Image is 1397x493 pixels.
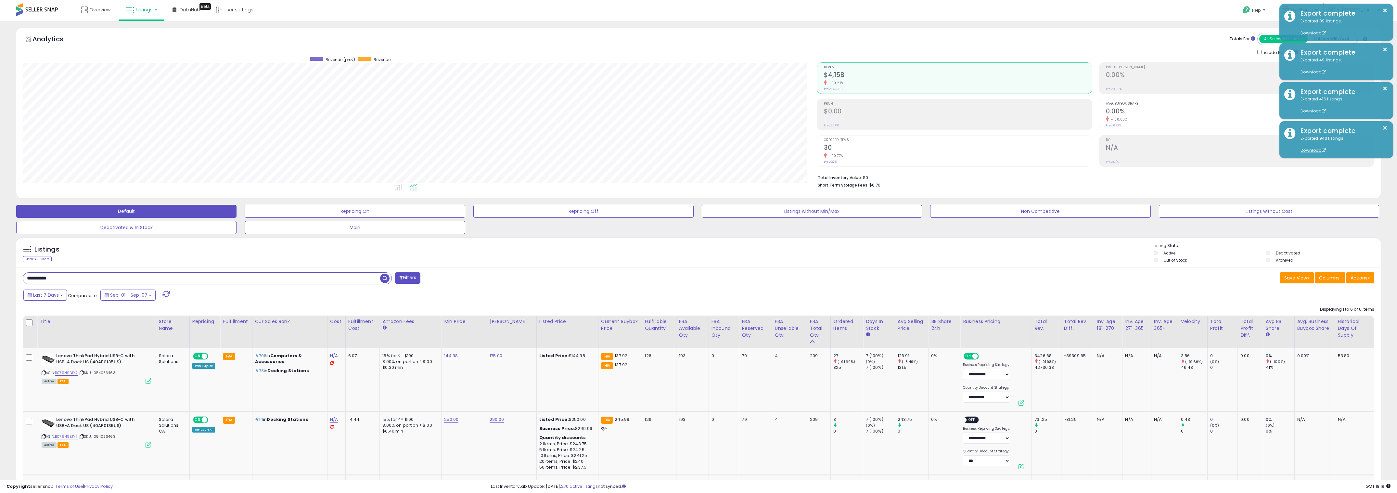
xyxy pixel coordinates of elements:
div: Cost [330,318,343,325]
label: Archived [1276,257,1293,263]
div: Total Profit Diff. [1240,318,1260,339]
div: 0.00 [1240,417,1258,422]
button: Columns [1315,272,1345,283]
div: BB Share 24h. [931,318,957,332]
p: in [255,417,322,422]
h2: $4,158 [824,71,1092,80]
label: Active [1163,250,1175,256]
div: 20 Items, Price: $240 [539,459,593,464]
div: $250.00 [539,417,593,422]
div: Title [40,318,153,325]
div: 14.44 [348,417,375,422]
div: 3 [833,417,863,422]
p: in [255,368,322,374]
span: Revenue [824,66,1092,69]
strong: Copyright [6,483,30,489]
a: N/A [330,353,338,359]
span: Listings [136,6,153,13]
div: 7 (100%) [866,353,895,359]
span: | SKU: 1054056463 [79,370,115,375]
small: Prev: 0.00% [1106,87,1121,91]
div: Cur Sales Rank [255,318,325,325]
div: Include Returns [1252,48,1306,56]
div: Avg Selling Price [898,318,926,332]
h2: 30 [824,144,1092,153]
div: $0.30 min [382,365,436,370]
div: Totals For [1230,36,1255,42]
small: Amazon Fees. [382,325,386,331]
div: 41% [1266,365,1294,370]
div: seller snap | | [6,484,113,490]
b: Lenovo ThinkPad Hybrid USB-C with USB-A Dock US (40AF0135US) [56,353,135,367]
p: Listing States: [1154,243,1381,249]
div: Listed Price [539,318,596,325]
div: 3.86 [1181,353,1207,359]
b: Lenovo ThinkPad Hybrid USB-C with USB-A Dock US (40AF0135US) [56,417,135,430]
div: N/A [1097,353,1118,359]
div: Min Price [444,318,484,325]
button: × [1382,84,1388,93]
small: -90.77% [827,153,843,158]
b: Listed Price: [539,416,569,422]
label: Quantity Discount Strategy: [963,449,1010,454]
small: FBA [223,353,235,360]
div: $0.40 min [382,428,436,434]
div: 3426.68 [1034,353,1061,359]
span: OFF [967,417,977,423]
div: Amazon AI [192,427,215,433]
div: 4 [775,353,802,359]
div: Total Profit [1210,318,1235,332]
div: 0% [1266,428,1294,434]
button: × [1382,6,1388,15]
button: Last 7 Days [23,290,67,301]
label: Out of Stock [1163,257,1187,263]
small: FBA [601,417,613,424]
div: 325 [833,365,863,370]
span: Profit [824,102,1092,106]
a: Help [1237,1,1272,21]
div: Exported 416 listings. [1296,96,1388,114]
small: (-91.69%) [838,359,855,364]
div: FBA Available Qty [679,318,706,339]
h2: N/A [1106,144,1374,153]
div: Velocity [1181,318,1205,325]
div: 0% [1266,417,1294,422]
i: Get Help [1242,6,1250,14]
small: (-91.69%) [1185,359,1203,364]
div: 53.80 [1338,353,1369,359]
div: Fulfillment Cost [348,318,377,332]
div: 193 [679,417,704,422]
div: Export complete [1296,87,1388,97]
span: Help [1252,7,1261,13]
button: Save View [1280,272,1314,283]
div: Total Rev. Diff. [1064,318,1091,332]
a: B079N9BJY7 [55,434,78,439]
a: Download [1301,148,1326,153]
div: Days In Stock [866,318,892,332]
span: All listings currently available for purchase on Amazon [42,379,57,384]
div: 0 [1034,428,1061,434]
div: Business Pricing [963,318,1029,325]
div: 0 [1181,428,1207,434]
div: N/A [1154,353,1173,359]
b: Quantity discounts [539,435,586,441]
a: 175.00 [490,353,502,359]
div: 50 Items, Price: $237.5 [539,464,593,470]
button: Listings without Min/Max [702,205,922,218]
div: 131.5 [898,365,928,370]
small: (0%) [866,423,875,428]
small: Prev: N/A [1106,160,1119,164]
span: Overview [89,6,110,13]
div: Total Rev. [1034,318,1058,332]
a: Download [1301,30,1326,36]
small: Days In Stock. [866,332,870,338]
span: DataHub [180,6,200,13]
button: Actions [1346,272,1374,283]
p: in [255,353,322,365]
div: -39309.65 [1064,353,1089,359]
button: Listings without Cost [1159,205,1379,218]
div: Inv. Age 181-270 [1097,318,1120,332]
span: Revenue (prev) [326,57,355,62]
div: 0.43 [1181,417,1207,422]
div: Store Name [159,318,187,332]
